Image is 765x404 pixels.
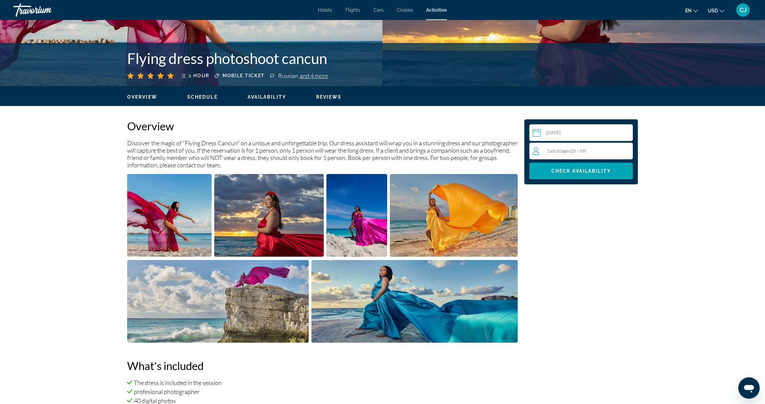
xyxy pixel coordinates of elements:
[318,7,332,13] a: Hotels
[551,168,611,174] span: Check Availability
[734,3,752,17] button: User Menu
[708,6,724,15] button: Change currency
[549,148,560,154] span: Adult
[561,148,570,154] span: ages
[426,7,447,13] a: Activities
[187,94,218,100] button: Schedule
[685,8,692,13] span: en
[560,148,586,154] span: ( 18 - 59)
[189,73,209,78] span: 1 hour
[127,94,157,100] button: Overview
[738,377,760,399] iframe: Button to launch messaging window
[390,174,518,257] button: Open full-screen image slider
[13,1,80,19] a: Travorium
[326,174,388,257] button: Open full-screen image slider
[708,8,718,13] span: USD
[223,73,265,78] span: Mobile ticket
[311,260,518,343] button: Open full-screen image slider
[316,94,342,100] button: Reviews
[127,388,518,395] li: profesional photographer
[248,94,286,100] button: Availability
[127,359,518,372] h2: What's included
[685,6,698,15] button: Change language
[547,148,586,154] span: 1
[345,7,360,13] a: Flights
[373,7,384,13] a: Cars
[127,174,212,257] button: Open full-screen image slider
[740,7,747,13] span: CJ
[529,143,633,159] button: Travelers: 1 adult, 0 children
[278,72,328,79] div: Russian
[127,119,518,133] h2: Overview
[300,72,328,79] span: and 4 more
[127,379,518,386] li: The dress is included in the session
[529,163,633,179] button: Check Availability
[127,139,518,169] p: Discover the magic of "Flying Dress Cancun" on a unique and unforgettable trip. Our dress assista...
[397,7,413,13] a: Cruises
[214,174,324,257] button: Open full-screen image slider
[127,260,309,343] button: Open full-screen image slider
[127,50,531,67] h1: Flying dress photoshoot cancun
